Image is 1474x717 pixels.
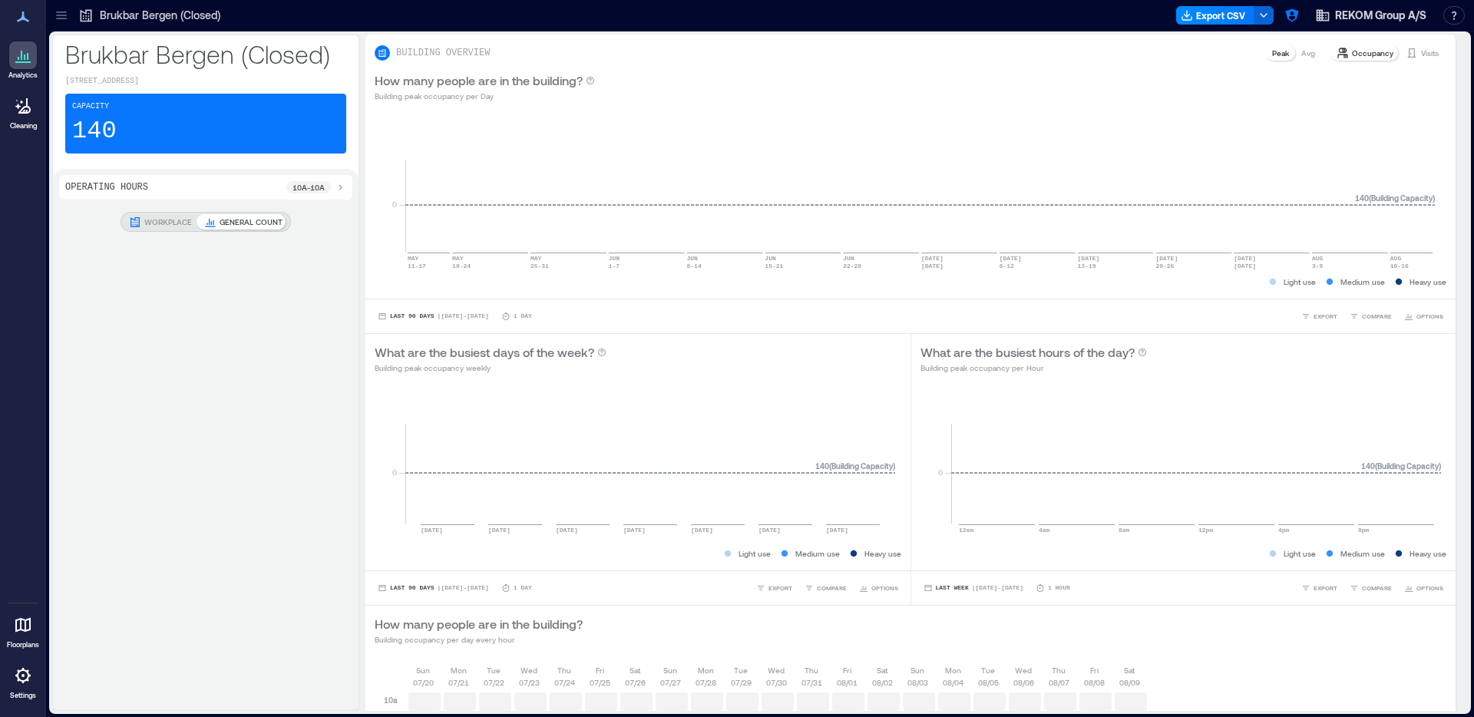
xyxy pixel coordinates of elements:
button: Last 90 Days |[DATE]-[DATE] [375,580,492,596]
p: WORKPLACE [144,216,192,228]
p: 08/08 [1084,676,1105,689]
p: Light use [1284,547,1316,560]
text: [DATE] [921,255,944,262]
button: COMPARE [801,580,850,596]
span: COMPARE [1362,312,1392,321]
p: Thu [805,664,818,676]
text: 25-31 [530,263,549,269]
text: MAY [452,255,464,262]
text: 4am [1039,527,1050,534]
p: Building occupancy per day every hour [375,633,583,646]
text: [DATE] [758,527,781,534]
span: COMPARE [1362,583,1392,593]
p: Mon [945,664,961,676]
p: Sat [877,664,887,676]
p: Light use [739,547,771,560]
tspan: 0 [392,468,397,477]
tspan: 0 [937,468,942,477]
a: Cleaning [4,88,42,135]
p: What are the busiest days of the week? [375,343,594,362]
text: AUG [1390,255,1402,262]
span: REKOM Group A/S [1335,8,1426,23]
text: JUN [687,255,699,262]
text: [DATE] [623,527,646,534]
p: Brukbar Bergen (Closed) [100,8,220,23]
span: OPTIONS [1416,312,1443,321]
button: OPTIONS [1401,309,1446,324]
p: Sat [1124,664,1135,676]
p: 07/23 [519,676,540,689]
p: Avg [1301,47,1315,59]
button: Export CSV [1176,6,1254,25]
button: REKOM Group A/S [1310,3,1431,28]
button: OPTIONS [856,580,901,596]
p: 10a - 10a [292,181,325,193]
p: Capacity [72,101,109,113]
p: Visits [1421,47,1439,59]
text: 15-21 [765,263,783,269]
text: JUN [609,255,620,262]
text: 6-12 [1000,263,1014,269]
p: 07/24 [554,676,575,689]
text: 3-9 [1312,263,1324,269]
text: [DATE] [421,527,443,534]
text: [DATE] [1234,255,1256,262]
p: 1 Day [514,583,532,593]
p: 07/27 [660,676,681,689]
span: COMPARE [817,583,847,593]
text: 13-19 [1078,263,1096,269]
p: Medium use [1340,276,1385,288]
button: COMPARE [1347,309,1395,324]
p: 08/06 [1013,676,1034,689]
text: [DATE] [1155,255,1178,262]
p: Mon [451,664,467,676]
text: [DATE] [1000,255,1022,262]
p: 07/26 [625,676,646,689]
p: 07/30 [766,676,787,689]
button: EXPORT [753,580,795,596]
p: Sat [630,664,640,676]
p: Thu [1052,664,1066,676]
p: [STREET_ADDRESS] [65,75,346,88]
p: Medium use [795,547,840,560]
p: Operating Hours [65,181,148,193]
p: 07/29 [731,676,752,689]
a: Analytics [4,37,42,84]
p: How many people are in the building? [375,71,583,90]
p: 08/01 [837,676,858,689]
button: Last 90 Days |[DATE]-[DATE] [375,309,492,324]
p: Analytics [8,71,38,80]
tspan: 0 [392,200,397,209]
p: Mon [698,664,714,676]
p: 140 [72,116,117,147]
p: Peak [1272,47,1289,59]
p: Heavy use [1410,547,1446,560]
a: Floorplans [2,606,44,654]
p: Tue [734,664,748,676]
button: EXPORT [1298,309,1340,324]
p: Sun [663,664,677,676]
p: 07/28 [696,676,716,689]
p: Wed [1015,664,1032,676]
p: Light use [1284,276,1316,288]
p: Tue [981,664,995,676]
p: Fri [1090,664,1099,676]
p: Heavy use [1410,276,1446,288]
p: 07/22 [484,676,504,689]
p: How many people are in the building? [375,615,583,633]
p: Wed [768,664,785,676]
text: JUN [765,255,776,262]
p: Tue [487,664,501,676]
p: 1 Day [514,312,532,321]
text: 11-17 [408,263,426,269]
text: [DATE] [691,527,713,534]
a: Settings [5,657,41,705]
text: 22-28 [843,263,861,269]
p: What are the busiest hours of the day? [920,343,1135,362]
text: [DATE] [556,527,578,534]
p: Fri [843,664,851,676]
text: AUG [1312,255,1324,262]
text: 4pm [1278,527,1290,534]
text: [DATE] [1234,263,1256,269]
p: Occupancy [1352,47,1393,59]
